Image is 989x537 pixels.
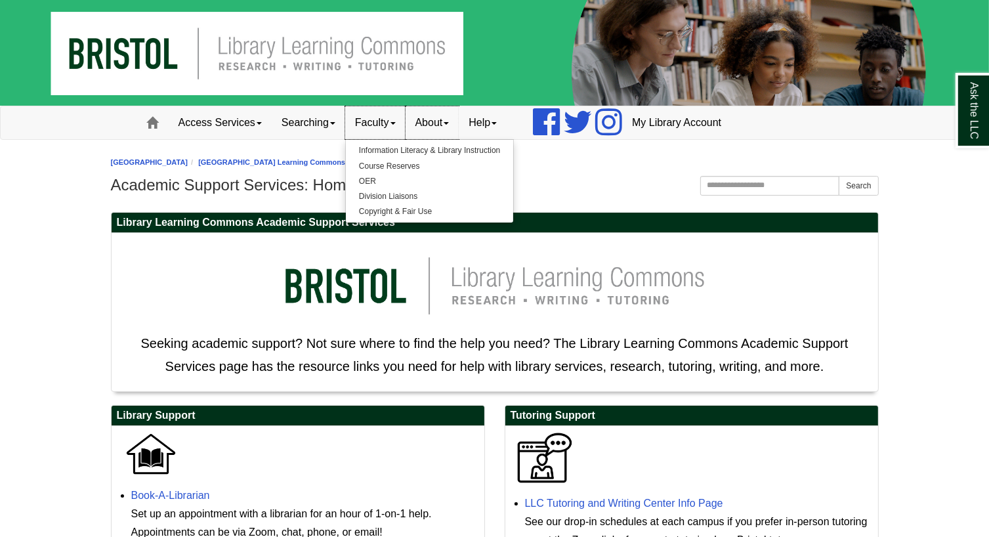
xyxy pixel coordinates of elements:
[346,204,513,219] a: Copyright & Fair Use
[406,106,459,139] a: About
[131,490,210,501] a: Book-A-Librarian
[169,106,272,139] a: Access Services
[111,158,188,166] a: [GEOGRAPHIC_DATA]
[265,240,725,332] img: llc logo
[111,156,879,169] nav: breadcrumb
[198,158,345,166] a: [GEOGRAPHIC_DATA] Learning Commons
[346,143,513,158] a: Information Literacy & Library Instruction
[505,406,878,426] h2: Tutoring Support
[112,406,484,426] h2: Library Support
[346,159,513,174] a: Course Reserves
[622,106,731,139] a: My Library Account
[459,106,507,139] a: Help
[346,174,513,189] a: OER
[140,336,848,374] span: Seeking academic support? Not sure where to find the help you need? The Library Learning Commons ...
[112,213,878,233] h2: Library Learning Commons Academic Support Services
[111,176,879,194] h1: Academic Support Services: Home
[839,176,878,196] button: Search
[525,498,723,509] a: LLC Tutoring and Writing Center Info Page
[272,106,345,139] a: Searching
[345,106,406,139] a: Faculty
[346,189,513,204] a: Division Liaisons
